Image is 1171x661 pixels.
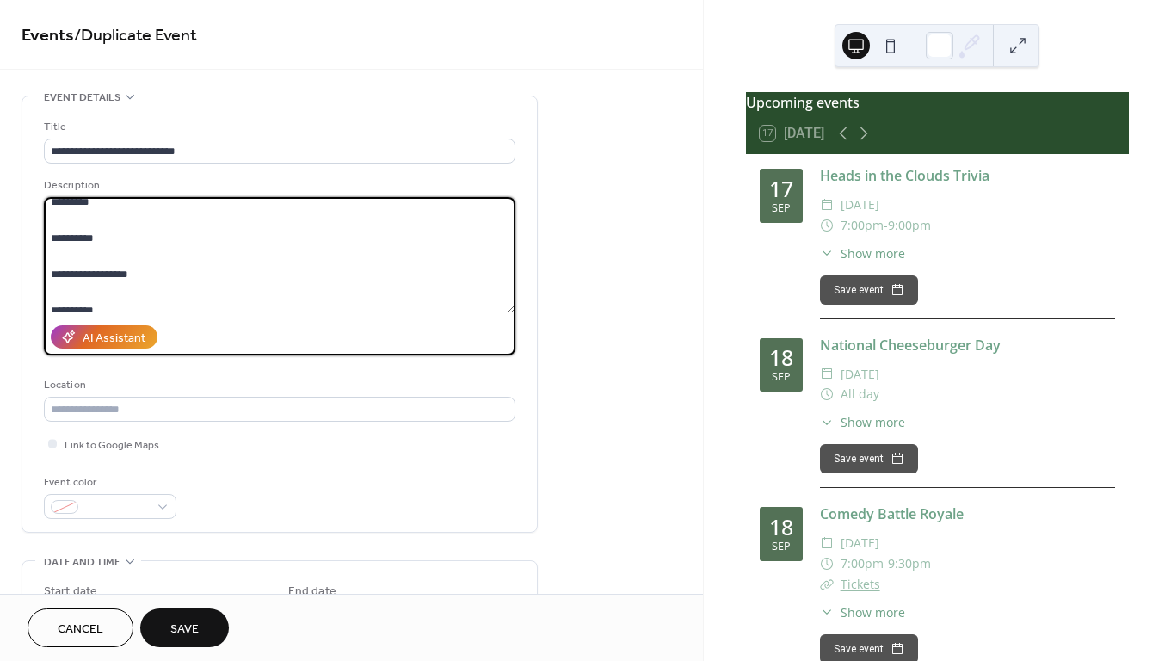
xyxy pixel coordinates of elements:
[820,413,834,431] div: ​
[820,504,964,523] a: Comedy Battle Royale
[22,19,74,53] a: Events
[288,583,336,601] div: End date
[820,335,1115,355] div: National Cheeseburger Day
[820,215,834,236] div: ​
[841,215,884,236] span: 7:00pm
[820,444,918,473] button: Save event
[820,574,834,595] div: ​
[820,533,834,553] div: ​
[820,384,834,405] div: ​
[841,195,879,215] span: [DATE]
[772,372,791,383] div: Sep
[820,165,1115,186] div: Heads in the Clouds Trivia
[769,516,793,538] div: 18
[884,553,888,574] span: -
[820,244,834,263] div: ​
[44,473,173,491] div: Event color
[44,553,120,571] span: Date and time
[841,364,879,385] span: [DATE]
[44,583,97,601] div: Start date
[820,275,918,305] button: Save event
[841,413,905,431] span: Show more
[51,325,157,349] button: AI Assistant
[83,330,145,348] div: AI Assistant
[820,244,905,263] button: ​Show more
[44,176,512,195] div: Description
[772,541,791,553] div: Sep
[769,178,793,200] div: 17
[74,19,197,53] span: / Duplicate Event
[140,608,229,647] button: Save
[44,118,512,136] div: Title
[841,384,879,405] span: All day
[841,244,905,263] span: Show more
[820,195,834,215] div: ​
[772,203,791,214] div: Sep
[888,553,931,574] span: 9:30pm
[820,413,905,431] button: ​Show more
[820,364,834,385] div: ​
[820,603,905,621] button: ​Show more
[746,92,1129,113] div: Upcoming events
[820,553,834,574] div: ​
[841,603,905,621] span: Show more
[841,576,880,592] a: Tickets
[65,436,159,454] span: Link to Google Maps
[820,603,834,621] div: ​
[28,608,133,647] button: Cancel
[841,533,879,553] span: [DATE]
[884,215,888,236] span: -
[841,553,884,574] span: 7:00pm
[58,621,103,639] span: Cancel
[44,89,120,107] span: Event details
[44,376,512,394] div: Location
[170,621,199,639] span: Save
[769,347,793,368] div: 18
[888,215,931,236] span: 9:00pm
